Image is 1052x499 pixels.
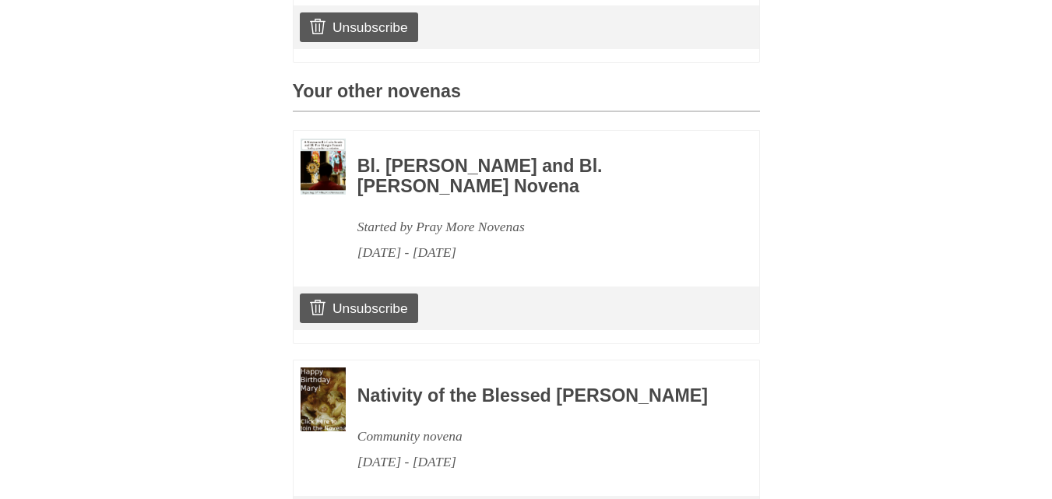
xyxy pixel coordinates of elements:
div: [DATE] - [DATE] [357,449,717,475]
img: Novena image [301,139,346,195]
h3: Your other novenas [293,82,760,112]
h3: Nativity of the Blessed [PERSON_NAME] [357,386,717,406]
div: Community novena [357,423,717,449]
img: Novena image [301,367,346,431]
div: Started by Pray More Novenas [357,214,717,240]
a: Unsubscribe [300,293,417,323]
div: [DATE] - [DATE] [357,240,717,265]
h3: Bl. [PERSON_NAME] and Bl. [PERSON_NAME] Novena [357,156,717,196]
a: Unsubscribe [300,12,417,42]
